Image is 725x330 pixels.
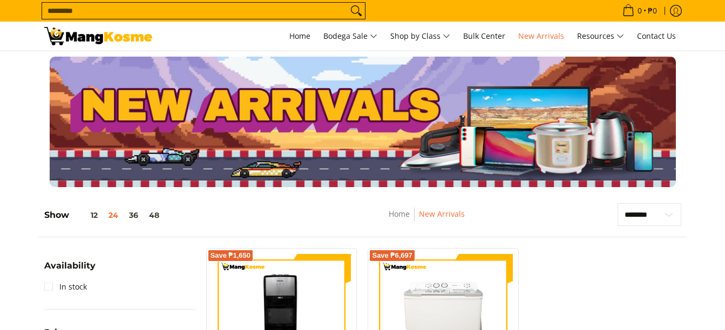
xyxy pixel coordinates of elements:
a: Shop by Class [385,22,456,51]
a: New Arrivals [513,22,570,51]
a: Resources [572,22,629,51]
span: Availability [44,262,96,270]
nav: Breadcrumbs [316,208,537,232]
span: 0 [636,7,643,15]
button: 12 [69,211,103,219]
img: New Arrivals: Fresh Release from The Premium Brands l Mang Kosme | Page 2 [44,27,152,45]
a: Contact Us [632,22,681,51]
button: 36 [124,211,144,219]
span: Bodega Sale [323,30,377,43]
span: New Arrivals [518,31,564,41]
span: Shop by Class [390,30,450,43]
span: Bulk Center [463,31,505,41]
button: Search [348,3,365,19]
a: Bodega Sale [318,22,383,51]
button: 24 [103,211,124,219]
a: New Arrivals [419,209,465,219]
span: Resources [577,30,624,43]
span: Home [289,31,310,41]
a: Home [389,209,410,219]
a: Home [284,22,316,51]
span: Save ₱1,650 [211,252,251,259]
nav: Main Menu [163,22,681,51]
a: In stock [44,278,87,295]
span: ₱0 [646,7,659,15]
h5: Show [44,210,165,221]
summary: Open [44,262,96,278]
span: • [619,5,660,17]
button: 48 [144,211,165,219]
span: Save ₱6,697 [372,252,412,259]
span: Contact Us [637,31,676,41]
a: Bulk Center [458,22,511,51]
